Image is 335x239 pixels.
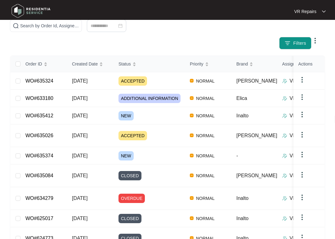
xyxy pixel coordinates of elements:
img: dropdown arrow [298,194,306,201]
a: WO#635084 [25,173,53,178]
img: Vercel Logo [190,114,194,117]
img: Assigner Icon [282,133,287,138]
span: NEW [118,151,134,160]
span: Inalto [236,113,248,118]
span: Brand [236,61,248,67]
span: Status [118,61,131,67]
span: [PERSON_NAME] [236,78,277,83]
p: VR Repairs [290,77,315,85]
span: [DATE] [72,196,87,201]
p: VR Repairs [290,195,315,202]
img: dropdown arrow [298,93,306,101]
img: Assigner Icon [282,79,287,83]
span: ACCEPTED [118,76,147,86]
img: Assigner Icon [282,113,287,118]
span: NORMAL [194,77,217,85]
img: dropdown arrow [298,171,306,178]
p: VR Repairs [290,215,315,222]
img: dropdown arrow [298,151,306,158]
span: [DATE] [72,96,87,101]
p: VR Repairs [290,152,315,160]
th: Order ID [20,56,67,72]
img: Vercel Logo [190,196,194,200]
span: Inalto [236,196,248,201]
img: Vercel Logo [190,133,194,137]
span: OVERDUE [118,194,145,203]
span: Elica [236,96,247,101]
img: dropdown arrow [298,131,306,138]
span: CLOSED [118,171,141,180]
span: [DATE] [72,133,87,138]
span: NORMAL [194,172,217,179]
img: Vercel Logo [190,174,194,177]
th: Status [114,56,185,72]
span: NORMAL [194,112,217,119]
img: dropdown arrow [298,111,306,118]
span: NORMAL [194,215,217,222]
span: NEW [118,111,134,120]
a: WO#635026 [25,133,53,138]
a: WO#625017 [25,216,53,221]
span: Priority [190,61,203,67]
a: WO#635324 [25,78,53,83]
img: Assigner Icon [282,153,287,158]
button: filter iconFilters [279,37,311,49]
img: Vercel Logo [190,96,194,100]
img: search-icon [13,23,19,29]
input: Search by Order Id, Assignee Name, Customer Name, Brand and Model [20,22,79,29]
img: dropdown arrow [298,76,306,83]
span: ACCEPTED [118,131,147,140]
span: NORMAL [194,95,217,102]
span: Assignee [282,61,300,67]
img: Assigner Icon [282,96,287,101]
img: dropdown arrow [298,214,306,221]
span: Inalto [236,216,248,221]
span: [DATE] [72,113,87,118]
span: NORMAL [194,132,217,139]
p: VR Repairs [290,95,315,102]
p: VR Repairs [290,172,315,179]
img: dropdown arrow [311,37,319,44]
th: Brand [231,56,277,72]
span: Order ID [25,61,42,67]
p: VR Repairs [290,112,315,119]
th: Created Date [67,56,114,72]
span: [PERSON_NAME] [236,173,277,178]
img: Vercel Logo [190,154,194,157]
a: WO#634279 [25,196,53,201]
img: dropdown arrow [322,10,326,13]
img: Vercel Logo [190,79,194,83]
img: Vercel Logo [190,216,194,220]
span: NORMAL [194,195,217,202]
img: filter icon [284,40,291,46]
a: WO#635412 [25,113,53,118]
span: [DATE] [72,153,87,158]
span: [DATE] [72,78,87,83]
span: ADDITIONAL INFORMATION [118,94,181,103]
span: - [236,153,238,158]
p: VR Repairs [290,132,315,139]
a: WO#635374 [25,153,53,158]
span: CLOSED [118,214,141,223]
th: Priority [185,56,231,72]
img: residentia service logo [9,2,53,20]
span: [PERSON_NAME] [236,133,277,138]
p: VR Repairs [294,8,316,15]
span: NORMAL [194,152,217,160]
span: Filters [293,40,306,47]
img: Assigner Icon [282,196,287,201]
img: Assigner Icon [282,216,287,221]
span: Created Date [72,61,98,67]
span: [DATE] [72,173,87,178]
span: [DATE] [72,216,87,221]
th: Actions [293,56,324,72]
a: WO#633180 [25,96,53,101]
img: Assigner Icon [282,173,287,178]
